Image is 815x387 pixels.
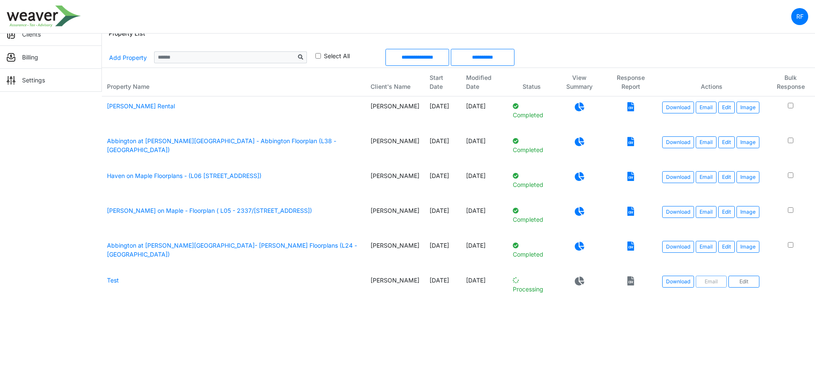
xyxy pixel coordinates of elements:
[424,68,461,96] th: Start Date
[7,30,15,39] img: sidemenu_client.png
[555,68,604,96] th: View Summary
[424,271,461,305] td: [DATE]
[718,206,735,218] a: Edit
[424,201,461,236] td: [DATE]
[461,201,508,236] td: [DATE]
[796,12,804,21] p: RF
[696,276,727,288] button: Email
[662,171,694,183] a: Download
[513,206,550,224] p: Completed
[461,236,508,271] td: [DATE]
[424,166,461,201] td: [DATE]
[718,102,735,113] a: Edit
[154,51,295,63] input: Sizing example input
[662,206,694,218] a: Download
[365,271,424,305] td: [PERSON_NAME]
[365,68,424,96] th: Client's Name
[107,102,175,110] a: [PERSON_NAME] Rental
[107,137,336,153] a: Abbington at [PERSON_NAME][GEOGRAPHIC_DATA] - Abbington Floorplan (L38 - [GEOGRAPHIC_DATA])
[424,131,461,166] td: [DATE]
[461,68,508,96] th: Modified Date
[107,242,357,258] a: Abbington at [PERSON_NAME][GEOGRAPHIC_DATA]- [PERSON_NAME] Floorplans (L24 - [GEOGRAPHIC_DATA])
[696,102,717,113] button: Email
[424,96,461,132] td: [DATE]
[365,236,424,271] td: [PERSON_NAME]
[513,276,550,294] p: Processing
[365,201,424,236] td: [PERSON_NAME]
[513,171,550,189] p: Completed
[657,68,766,96] th: Actions
[324,51,350,60] label: Select All
[696,206,717,218] button: Email
[728,276,759,288] a: Edit
[791,8,808,25] a: RF
[696,241,717,253] button: Email
[508,68,555,96] th: Status
[736,241,759,253] button: Image
[365,166,424,201] td: [PERSON_NAME]
[461,96,508,132] td: [DATE]
[7,6,81,27] img: spp logo
[766,68,815,96] th: Bulk Response
[102,68,365,96] th: Property Name
[696,136,717,148] button: Email
[365,131,424,166] td: [PERSON_NAME]
[107,277,119,284] a: Test
[109,30,145,37] h6: Property List
[718,241,735,253] a: Edit
[513,136,550,154] p: Completed
[22,76,45,85] p: Settings
[513,102,550,119] p: Completed
[7,53,15,62] img: sidemenu_billing.png
[662,102,694,113] a: Download
[718,171,735,183] a: Edit
[461,166,508,201] td: [DATE]
[736,171,759,183] button: Image
[461,271,508,305] td: [DATE]
[22,30,41,39] p: Clients
[461,131,508,166] td: [DATE]
[662,241,694,253] a: Download
[718,136,735,148] a: Edit
[662,136,694,148] a: Download
[736,206,759,218] button: Image
[22,53,38,62] p: Billing
[424,236,461,271] td: [DATE]
[109,50,147,65] a: Add Property
[365,96,424,132] td: [PERSON_NAME]
[736,136,759,148] button: Image
[662,276,694,288] a: Download
[107,207,312,214] a: [PERSON_NAME] on Maple - Floorplan ( L05 - 2337/[STREET_ADDRESS])
[7,76,15,85] img: sidemenu_settings.png
[736,102,759,113] button: Image
[696,171,717,183] button: Email
[513,241,550,259] p: Completed
[604,68,658,96] th: Response Report
[107,172,261,179] a: Haven on Maple Floorplans - (L06 [STREET_ADDRESS])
